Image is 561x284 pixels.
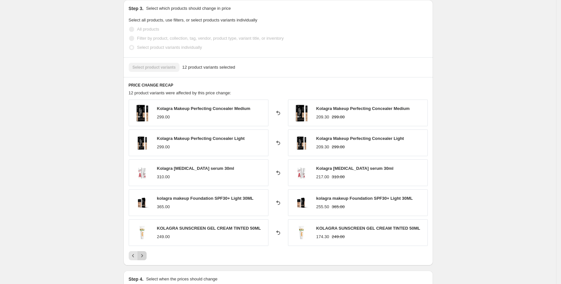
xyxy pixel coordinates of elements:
[332,114,345,120] strike: 299.00
[332,174,345,180] strike: 310.00
[132,133,152,153] img: Kolagraconcelearlight_1080x1080_a580837c-ea2f-4882-913f-2f5841afb4df_80x.jpg
[157,204,170,210] div: 365.00
[157,144,170,150] div: 299.00
[316,106,410,111] span: Kolagra Makeup Perfecting Concealer Medium
[129,18,257,22] span: Select all products, use filters, or select products variants individually
[157,226,261,231] span: KOLAGRA SUNSCREEN GEL CREAM TINTED 50ML
[132,193,152,212] img: Foundationlight_1080x1080_abcec61a-2f6b-45bd-8897-2fc2605bbb68_80x.jpg
[316,196,413,201] span: kolagra makeup Foundation SPF30+ Light 30ML
[129,83,428,88] h6: PRICE CHANGE RECAP
[316,174,329,180] div: 217.00
[129,276,144,282] h2: Step 4.
[129,251,138,260] button: Previous
[137,45,202,50] span: Select product variants individually
[157,234,170,240] div: 249.00
[292,223,311,242] img: WhatsAppImage2025-06-17at20.48.50_b0896251_80x.jpg
[316,144,329,150] div: 209.30
[132,103,152,123] img: Kolagraconcelearmedium_1080x1080_78da927b-524b-4202-b9a9-b55eeab90bd4_80x.jpg
[182,64,235,71] span: 12 product variants selected
[332,144,345,150] strike: 299.00
[316,136,404,141] span: Kolagra Makeup Perfecting Concealer Light
[292,163,311,183] img: WhatsAppImage2024-01-21at12.38.15PM__1_-removebg-preview_1080x1080_f20d844a-143d-430c-b243-c631b4...
[332,234,345,240] strike: 249.00
[316,166,394,171] span: Kolagra [MEDICAL_DATA] serum 30ml
[157,106,251,111] span: Kolagra Makeup Perfecting Concealer Medium
[129,5,144,12] h2: Step 3.
[157,114,170,120] div: 299.00
[316,204,329,210] div: 255.50
[316,114,329,120] div: 209.30
[157,136,245,141] span: Kolagra Makeup Perfecting Concealer Light
[137,251,147,260] button: Next
[157,196,254,201] span: kolagra makeup Foundation SPF30+ Light 30ML
[129,251,147,260] nav: Pagination
[146,5,231,12] p: Select which products should change in price
[157,174,170,180] div: 310.00
[157,166,234,171] span: Kolagra [MEDICAL_DATA] serum 30ml
[146,276,217,282] p: Select when the prices should change
[132,223,152,242] img: WhatsAppImage2025-06-17at20.48.50_b0896251_80x.jpg
[316,226,420,231] span: KOLAGRA SUNSCREEN GEL CREAM TINTED 50ML
[292,133,311,153] img: Kolagraconcelearlight_1080x1080_a580837c-ea2f-4882-913f-2f5841afb4df_80x.jpg
[137,36,284,41] span: Filter by product, collection, tag, vendor, product type, variant title, or inventory
[132,163,152,183] img: WhatsAppImage2024-01-21at12.38.15PM__1_-removebg-preview_1080x1080_f20d844a-143d-430c-b243-c631b4...
[292,103,311,123] img: Kolagraconcelearmedium_1080x1080_78da927b-524b-4202-b9a9-b55eeab90bd4_80x.jpg
[129,90,231,95] span: 12 product variants were affected by this price change:
[332,204,345,210] strike: 365.00
[292,193,311,212] img: Foundationlight_1080x1080_abcec61a-2f6b-45bd-8897-2fc2605bbb68_80x.jpg
[316,234,329,240] div: 174.30
[137,27,159,32] span: All products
